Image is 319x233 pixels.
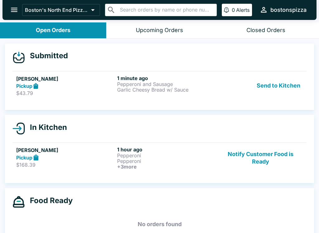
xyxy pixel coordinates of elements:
[118,6,214,14] input: Search orders by name or phone number
[218,146,303,169] button: Notify Customer Food is Ready
[6,2,22,18] button: open drawer
[117,164,216,169] h6: + 3 more
[36,27,70,34] div: Open Orders
[270,6,307,14] div: bostonspizza
[25,196,73,205] h4: Food Ready
[12,71,307,100] a: [PERSON_NAME]Pickup$43.791 minute agoPepperoni and SausageGarlic Cheesy Bread w/ SauceSend to Kit...
[16,90,115,96] p: $43.79
[25,123,67,132] h4: In Kitchen
[246,27,285,34] div: Closed Orders
[16,155,32,161] strong: Pickup
[16,162,115,168] p: $168.39
[16,146,115,154] h5: [PERSON_NAME]
[236,7,250,13] p: Alerts
[117,158,216,164] p: Pepperoni
[16,83,32,89] strong: Pickup
[254,75,303,97] button: Send to Kitchen
[117,146,216,153] h6: 1 hour ago
[16,75,115,83] h5: [PERSON_NAME]
[117,87,216,93] p: Garlic Cheesy Bread w/ Sauce
[117,75,216,81] h6: 1 minute ago
[257,3,309,17] button: bostonspizza
[117,81,216,87] p: Pepperoni and Sausage
[25,7,88,13] p: Boston's North End Pizza Bakery
[25,51,68,60] h4: Submitted
[117,153,216,158] p: Pepperoni
[232,7,235,13] p: 0
[136,27,183,34] div: Upcoming Orders
[22,4,100,16] button: Boston's North End Pizza Bakery
[12,142,307,173] a: [PERSON_NAME]Pickup$168.391 hour agoPepperoniPepperoni+3moreNotify Customer Food is Ready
